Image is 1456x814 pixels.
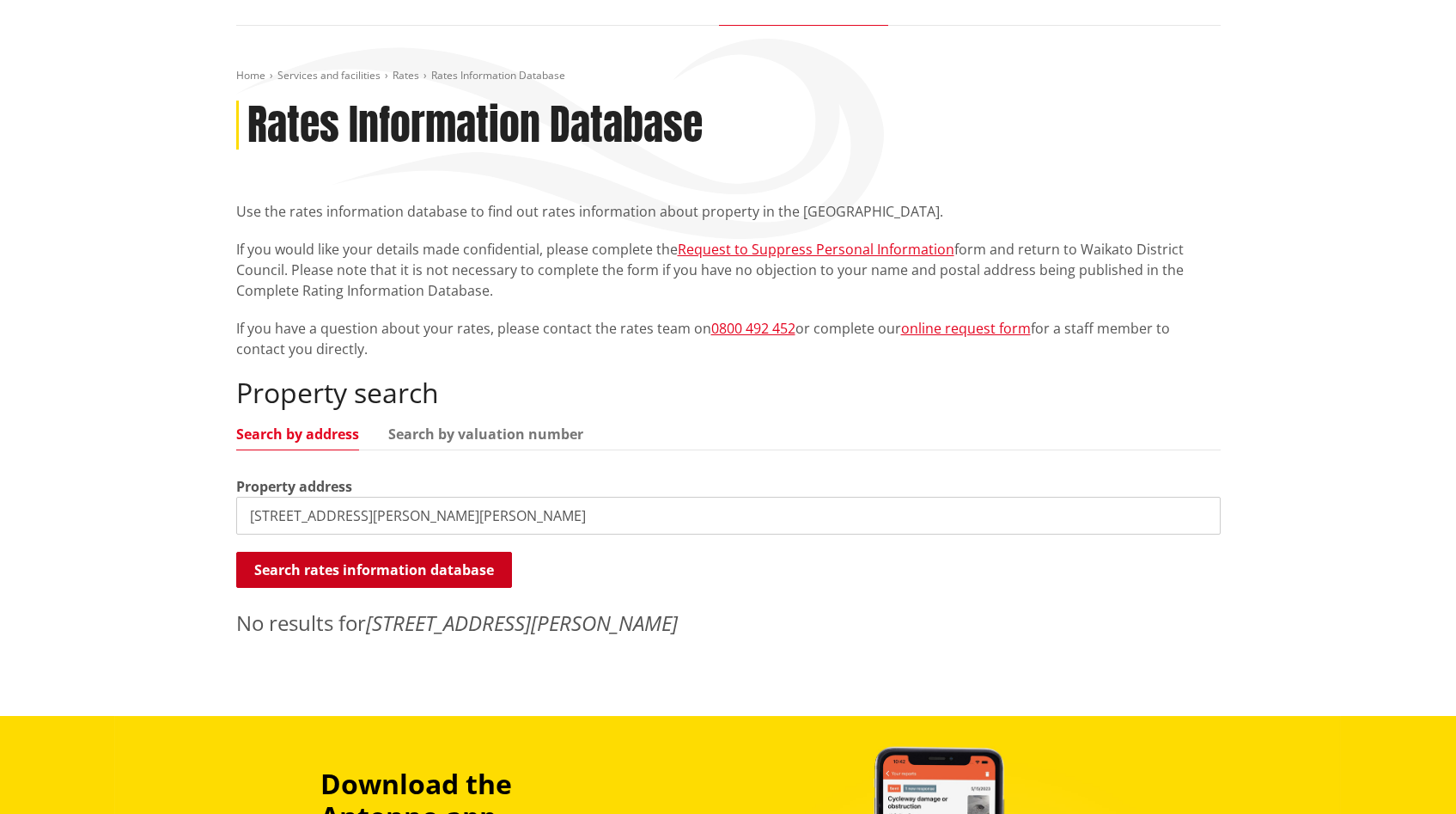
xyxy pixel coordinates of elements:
input: e.g. Duke Street NGARUAWAHIA [236,497,1221,535]
a: Home [236,68,265,83]
p: If you would like your details made confidential, please complete the form and return to Waikato ... [236,239,1221,301]
em: [STREET_ADDRESS][PERSON_NAME] [366,609,678,637]
nav: breadcrumb [236,69,1221,83]
a: 0800 492 452 [711,319,795,338]
p: No results for [236,608,1221,639]
button: Search rates information database [236,552,512,588]
a: online request form [901,319,1031,338]
span: Rates Information Database [431,68,565,83]
p: Use the rates information database to find out rates information about property in the [GEOGRAPHI... [236,201,1221,222]
iframe: Messenger Launcher [1377,742,1439,804]
label: Property address [236,476,352,497]
a: Request to Suppress Personal Information [678,240,954,259]
a: Rates [393,68,419,83]
a: Search by valuation number [388,427,583,441]
h2: Property search [236,376,1221,409]
h1: Rates Information Database [247,101,703,150]
a: Search by address [236,427,359,441]
a: Services and facilities [277,68,381,83]
p: If you have a question about your rates, please contact the rates team on or complete our for a s... [236,318,1221,359]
